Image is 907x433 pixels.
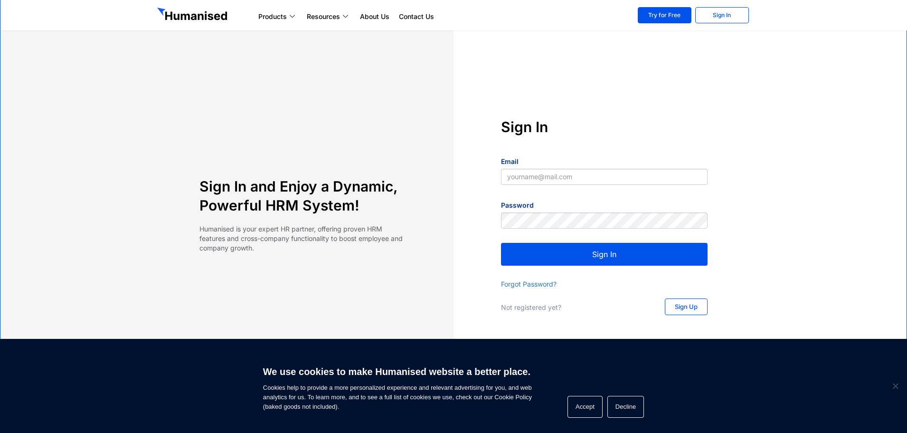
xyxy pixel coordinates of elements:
[665,298,708,315] a: Sign Up
[567,396,603,418] button: Accept
[263,360,532,412] span: Cookies help to provide a more personalized experience and relevant advertising for you, and web ...
[157,8,229,23] img: GetHumanised Logo
[254,11,302,22] a: Products
[638,7,691,23] a: Try for Free
[394,11,439,22] a: Contact Us
[501,169,708,185] input: yourname@mail.com
[199,224,406,253] p: Humanised is your expert HR partner, offering proven HRM features and cross-company functionality...
[501,157,519,166] label: Email
[302,11,355,22] a: Resources
[501,303,646,312] p: Not registered yet?
[501,117,708,136] h4: Sign In
[607,396,644,418] button: Decline
[355,11,394,22] a: About Us
[263,365,532,378] h6: We use cookies to make Humanised website a better place.
[501,280,557,288] a: Forgot Password?
[501,201,534,210] label: Password
[199,177,406,215] h4: Sign In and Enjoy a Dynamic, Powerful HRM System!
[890,381,900,391] span: Decline
[675,304,698,310] span: Sign Up
[695,7,749,23] a: Sign In
[501,243,708,266] button: Sign In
